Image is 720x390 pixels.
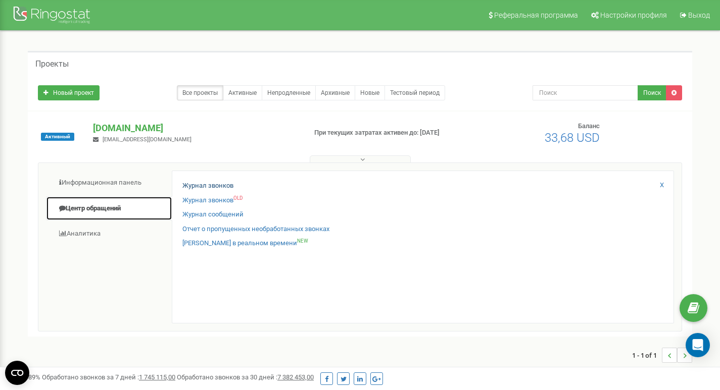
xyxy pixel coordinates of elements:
[262,85,316,100] a: Непродленные
[545,131,600,145] span: 33,68 USD
[177,373,314,381] span: Обработано звонков за 30 дней :
[660,181,664,190] a: X
[93,122,298,135] p: [DOMAIN_NAME]
[494,11,578,19] span: Реферальная программа
[578,122,600,130] span: Баланс
[632,338,692,373] nav: ...
[600,11,667,19] span: Настройки профиля
[315,85,355,100] a: Архивные
[103,136,191,143] span: [EMAIL_ADDRESS][DOMAIN_NAME]
[297,238,308,244] sup: NEW
[355,85,385,100] a: Новые
[182,196,243,205] a: Журнал звонковOLD
[46,221,172,246] a: Аналитика
[277,373,314,381] u: 7 382 453,00
[182,210,244,219] a: Журнал сообщений
[638,85,666,100] button: Поиск
[686,333,710,357] div: Open Intercom Messenger
[182,181,233,191] a: Журнал звонков
[533,85,638,100] input: Поиск
[632,348,662,363] span: 1 - 1 of 1
[41,133,74,141] span: Активный
[688,11,710,19] span: Выход
[5,361,29,385] button: Open CMP widget
[46,171,172,195] a: Информационная панель
[42,373,175,381] span: Обработано звонков за 7 дней :
[139,373,175,381] u: 1 745 115,00
[182,239,308,248] a: [PERSON_NAME] в реальном времениNEW
[385,85,445,100] a: Тестовый период
[223,85,262,100] a: Активные
[314,128,464,138] p: При текущих затратах активен до: [DATE]
[46,196,172,221] a: Центр обращений
[38,85,100,100] a: Новый проект
[177,85,223,100] a: Все проекты
[182,225,329,234] a: Отчет о пропущенных необработанных звонках
[35,60,69,69] h5: Проекты
[233,195,243,201] sup: OLD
